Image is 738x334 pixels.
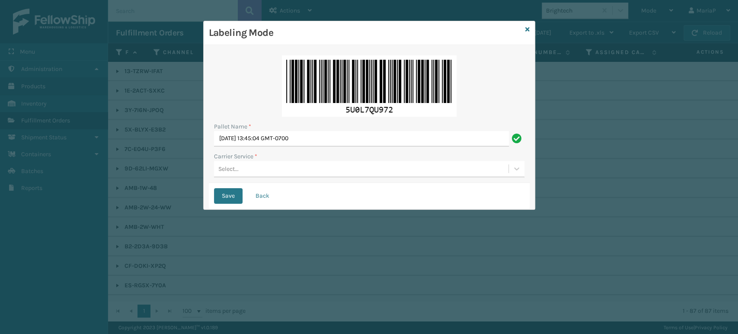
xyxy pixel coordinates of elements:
div: Select... [218,164,239,173]
h3: Labeling Mode [209,26,522,39]
button: Save [214,188,243,204]
label: Pallet Name [214,122,251,131]
label: Carrier Service [214,152,257,161]
button: Back [248,188,277,204]
img: 8BNeLiAAAABklEQVQDAAipPpAUta1XAAAAAElFTkSuQmCC [282,55,457,117]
